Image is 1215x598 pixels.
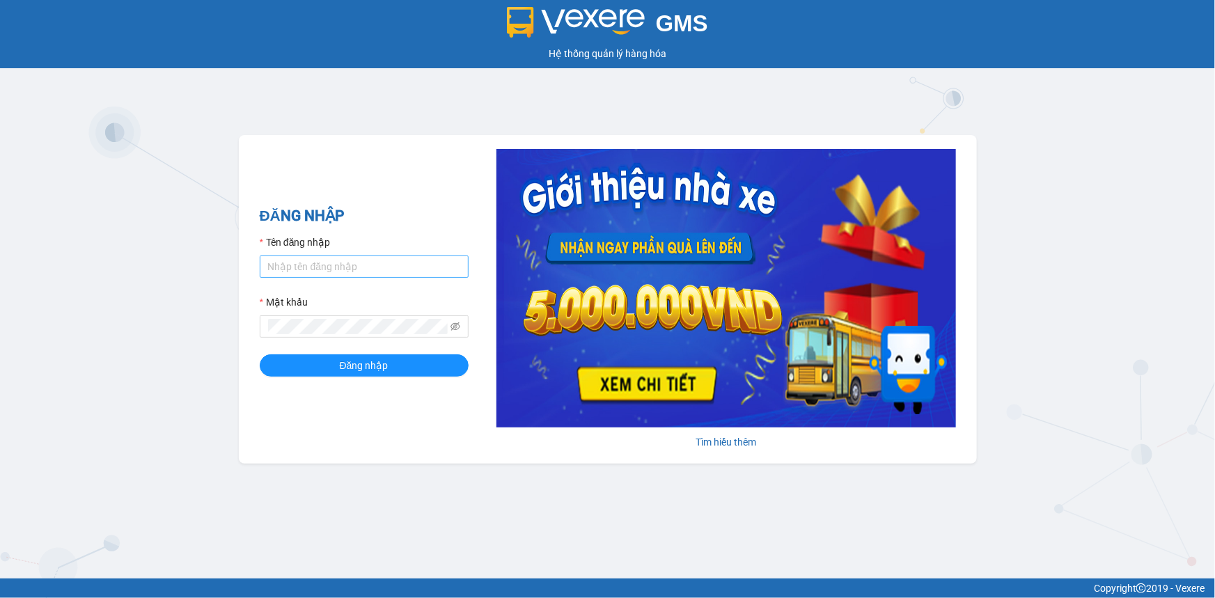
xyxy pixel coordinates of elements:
div: Hệ thống quản lý hàng hóa [3,46,1212,61]
div: Copyright 2019 - Vexere [10,581,1205,596]
input: Tên đăng nhập [260,255,469,278]
a: GMS [507,21,708,32]
button: Đăng nhập [260,354,469,377]
span: eye-invisible [450,322,460,331]
span: copyright [1136,583,1146,593]
h2: ĐĂNG NHẬP [260,205,469,228]
label: Mật khẩu [260,294,308,310]
img: banner-0 [496,149,956,427]
img: logo 2 [507,7,645,38]
span: Đăng nhập [340,358,389,373]
input: Mật khẩu [268,319,448,334]
div: Tìm hiểu thêm [496,434,956,450]
label: Tên đăng nhập [260,235,331,250]
span: GMS [656,10,708,36]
